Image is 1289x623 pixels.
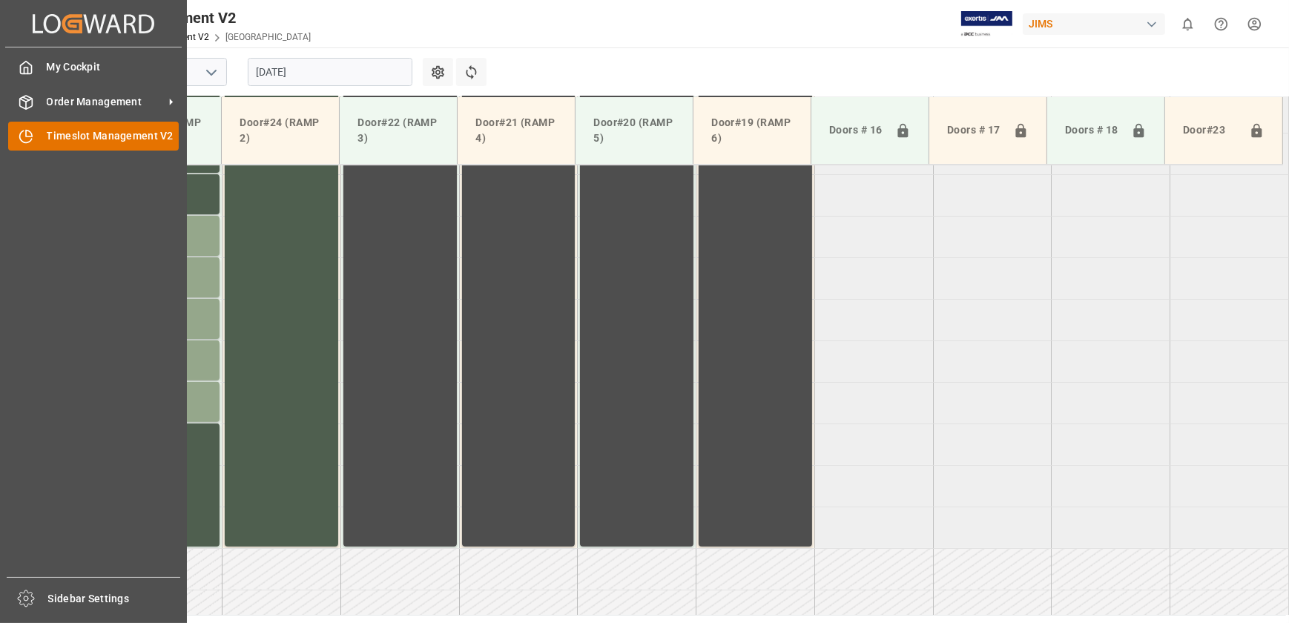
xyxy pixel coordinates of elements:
span: Sidebar Settings [48,591,181,607]
img: Exertis%20JAM%20-%20Email%20Logo.jpg_1722504956.jpg [961,11,1012,37]
div: Door#20 (RAMP 5) [587,109,681,152]
input: DD.MM.YYYY [248,58,412,86]
button: Help Center [1204,7,1238,41]
span: Timeslot Management V2 [47,128,179,144]
div: Door#22 (RAMP 3) [352,109,445,152]
div: Door#19 (RAMP 6) [705,109,799,152]
div: Doors # 17 [941,116,1007,145]
div: Timeslot Management V2 [65,7,311,29]
button: show 0 new notifications [1171,7,1204,41]
div: Door#21 (RAMP 4) [469,109,563,152]
span: My Cockpit [47,59,179,75]
button: open menu [200,61,222,84]
div: Door#23 [1177,116,1243,145]
div: Door#24 (RAMP 2) [234,109,327,152]
div: Doors # 18 [1059,116,1125,145]
a: My Cockpit [8,53,179,82]
div: JIMS [1023,13,1165,35]
div: Doors # 16 [823,116,889,145]
button: JIMS [1023,10,1171,38]
span: Order Management [47,94,164,110]
a: Timeslot Management V2 [8,122,179,151]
